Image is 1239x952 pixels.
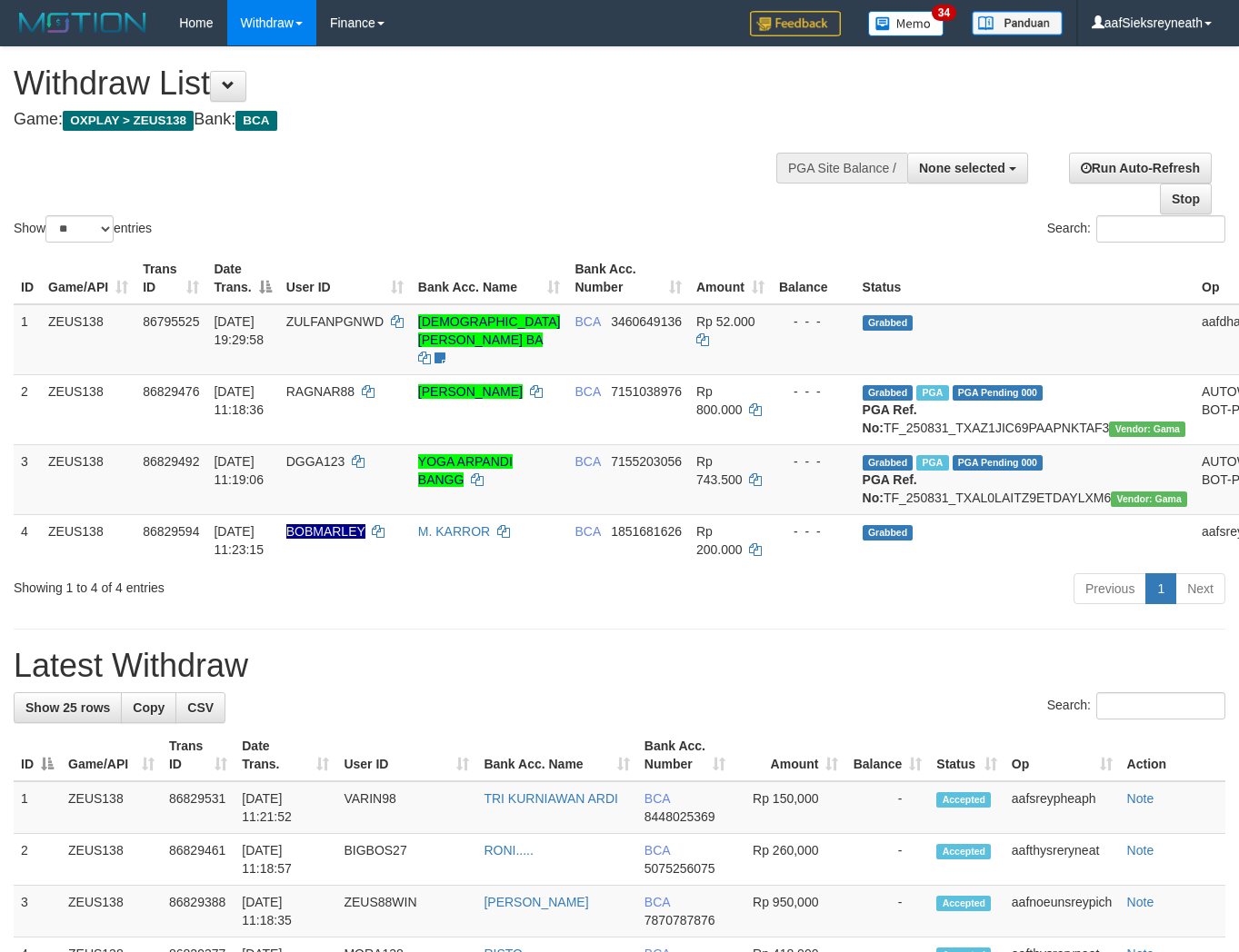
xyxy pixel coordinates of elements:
img: Feedback.jpg [750,11,841,36]
th: Bank Acc. Number: activate to sort column ascending [567,253,689,304]
td: Rp 150,000 [733,781,845,834]
div: - - - [779,312,848,331]
span: Marked by aafnoeunsreypich [916,455,948,471]
span: Vendor URL: https://trx31.1velocity.biz [1109,421,1185,437]
td: ZEUS138 [61,781,162,834]
span: Grabbed [863,455,914,471]
a: [DEMOGRAPHIC_DATA][PERSON_NAME] BA [418,314,561,347]
span: 34 [932,5,956,21]
td: TF_250831_TXAZ1JIC69PAAPNKTAF3 [855,374,1194,444]
span: Vendor URL: https://trx31.1velocity.biz [1111,491,1187,507]
span: Copy 7151038976 to clipboard [611,384,682,399]
td: 86829388 [162,886,235,937]
th: Balance: activate to sort column ascending [845,729,929,781]
td: aafthysreryneat [1004,834,1120,886]
span: Copy 3460649136 to clipboard [611,314,682,329]
span: PGA Pending [953,455,1044,471]
td: ZEUS138 [41,444,135,514]
td: BIGBOS27 [336,834,476,886]
img: MOTION_logo.png [14,9,152,36]
a: RONI..... [484,843,533,858]
th: Trans ID: activate to sort column ascending [135,253,206,304]
span: BCA [575,454,600,469]
td: [DATE] 11:21:52 [235,781,336,834]
span: Accepted [936,844,991,859]
td: ZEUS138 [61,834,162,886]
th: Bank Acc. Name: activate to sort column ascending [476,729,636,781]
td: ZEUS138 [61,886,162,937]
th: Action [1120,729,1225,781]
td: ZEUS138 [41,514,135,566]
span: BCA [575,524,600,539]
input: Search: [1096,692,1225,719]
th: Status [855,253,1194,304]
td: 86829531 [162,781,235,834]
a: TRI KURNIAWAN ARDI [484,791,618,806]
th: Date Trans.: activate to sort column ascending [235,729,336,781]
span: BCA [644,895,670,909]
th: User ID: activate to sort column ascending [279,253,411,304]
input: Search: [1096,215,1225,243]
span: Grabbed [863,525,914,540]
span: OXPLAY > ZEUS138 [63,111,194,131]
td: Rp 260,000 [733,834,845,886]
span: CSV [187,700,214,715]
span: BCA [644,791,670,806]
th: User ID: activate to sort column ascending [336,729,476,781]
td: 3 [14,886,61,937]
span: BCA [644,843,670,858]
th: ID [14,253,41,304]
span: BCA [575,314,600,329]
h1: Withdraw List [14,65,808,102]
td: - [845,834,929,886]
span: Accepted [936,896,991,911]
td: aafnoeunsreypich [1004,886,1120,937]
a: [PERSON_NAME] [484,895,588,909]
span: PGA Pending [953,385,1044,401]
span: Rp 52.000 [696,314,755,329]
span: Copy 7155203056 to clipboard [611,454,682,469]
th: Amount: activate to sort column ascending [689,253,772,304]
a: Note [1127,895,1154,909]
td: ZEUS88WIN [336,886,476,937]
td: - [845,886,929,937]
span: Grabbed [863,315,914,331]
th: Amount: activate to sort column ascending [733,729,845,781]
td: VARIN98 [336,781,476,834]
th: Date Trans.: activate to sort column descending [206,253,278,304]
th: ID: activate to sort column descending [14,729,61,781]
a: Copy [121,692,176,723]
a: YOGA ARPANDI BANGG [418,454,513,487]
button: None selected [907,153,1028,183]
th: Game/API: activate to sort column ascending [61,729,162,781]
th: Op: activate to sort column ascending [1004,729,1120,781]
span: Show 25 rows [25,700,110,715]
span: Copy 8448025369 to clipboard [644,809,715,824]
span: Rp 743.500 [696,454,743,487]
label: Show entries [14,215,152,243]
span: Copy [133,700,165,715]
th: Bank Acc. Name: activate to sort column ascending [411,253,568,304]
span: [DATE] 11:19:06 [214,454,264,487]
td: TF_250831_TXAL0LAITZ9ETDAYLXM6 [855,444,1194,514]
span: Accepted [936,792,991,808]
td: 1 [14,304,41,375]
td: 4 [14,514,41,566]
a: Next [1175,573,1225,604]
div: - - - [779,452,848,471]
th: Balance [772,253,855,304]
span: Copy 5075256075 to clipboard [644,861,715,876]
th: Bank Acc. Number: activate to sort column ascending [637,729,734,781]
span: [DATE] 19:29:58 [214,314,264,347]
th: Trans ID: activate to sort column ascending [162,729,235,781]
td: Rp 950,000 [733,886,845,937]
a: [PERSON_NAME] [418,384,523,399]
td: 2 [14,834,61,886]
h1: Latest Withdraw [14,648,1225,684]
span: Copy 7870787876 to clipboard [644,913,715,927]
img: panduan.png [972,11,1063,35]
a: Show 25 rows [14,692,122,723]
td: [DATE] 11:18:35 [235,886,336,937]
span: DGGA123 [286,454,345,469]
span: BCA [235,111,276,131]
